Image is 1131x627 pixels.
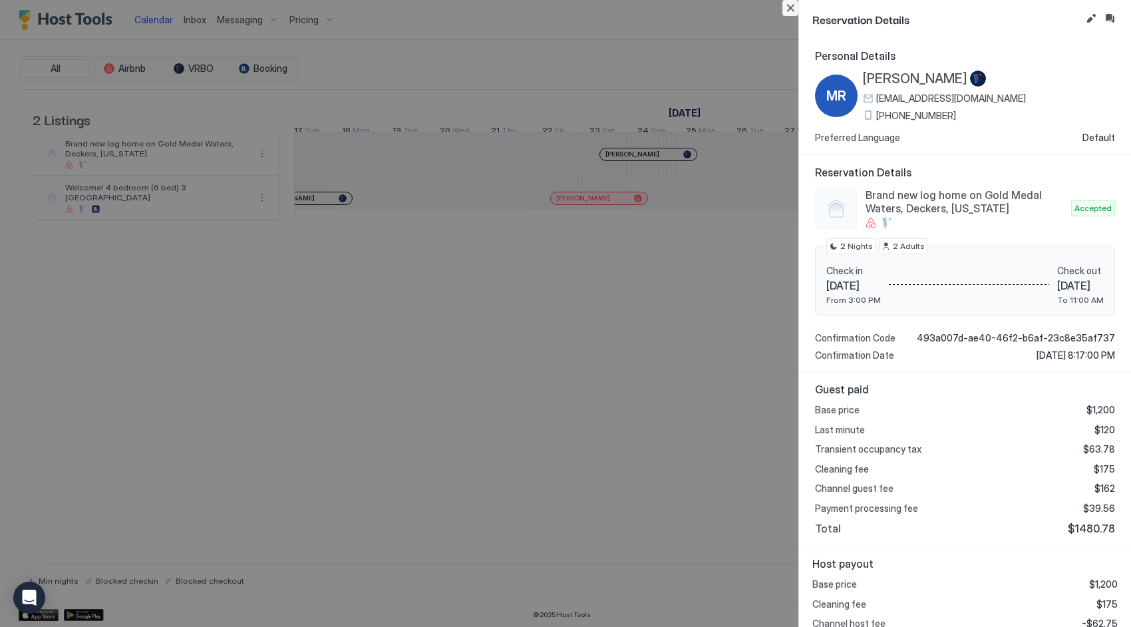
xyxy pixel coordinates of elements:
span: Personal Details [815,49,1115,63]
span: Total [815,522,841,535]
button: Inbox [1102,11,1118,27]
span: Cleaning fee [815,463,869,475]
span: $63.78 [1083,443,1115,455]
span: Default [1082,132,1115,144]
span: Accepted [1074,202,1112,214]
span: Check in [826,265,881,277]
span: Brand new log home on Gold Medal Waters, Deckers, [US_STATE] [866,188,1066,215]
span: Payment processing fee [815,503,918,515]
span: $1,200 [1089,578,1118,590]
span: $1480.78 [1068,522,1115,535]
span: Last minute [815,424,865,436]
span: Reservation Details [815,166,1115,179]
span: Check out [1057,265,1104,277]
span: [DATE] [826,279,881,292]
span: [EMAIL_ADDRESS][DOMAIN_NAME] [876,93,1026,104]
span: MR [826,86,846,106]
span: $175 [1094,463,1115,475]
button: Edit reservation [1083,11,1099,27]
span: $39.56 [1083,503,1115,515]
span: Cleaning fee [812,598,866,610]
span: Base price [812,578,857,590]
span: Channel guest fee [815,483,893,495]
span: Confirmation Code [815,332,895,344]
span: [PERSON_NAME] [863,71,967,87]
span: Base price [815,404,860,416]
span: $175 [1096,598,1118,610]
span: [PHONE_NUMBER] [876,110,956,122]
span: [DATE] [1057,279,1104,292]
span: $120 [1094,424,1115,436]
span: Transient occupancy tax [815,443,921,455]
span: Reservation Details [812,11,1080,27]
span: To 11:00 AM [1057,295,1104,305]
span: 493a007d-ae40-46f2-b6af-23c8e35af737 [917,332,1115,344]
span: [DATE] 8:17:00 PM [1037,349,1115,361]
span: 2 Adults [893,240,925,252]
span: $162 [1094,483,1115,495]
span: $1,200 [1086,404,1115,416]
span: From 3:00 PM [826,295,881,305]
span: Preferred Language [815,132,900,144]
span: Guest paid [815,383,1115,396]
span: Host payout [812,557,1118,570]
span: Confirmation Date [815,349,894,361]
span: 2 Nights [840,240,873,252]
div: Open Intercom Messenger [13,582,45,614]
